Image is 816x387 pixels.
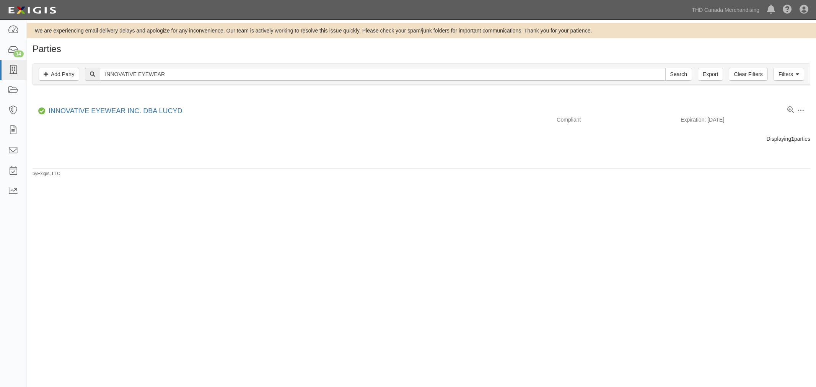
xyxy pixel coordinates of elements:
div: We are experiencing email delivery delays and apologize for any inconvenience. Our team is active... [27,27,816,34]
input: Search [665,68,692,81]
div: Displaying parties [27,135,816,143]
div: INNOVATIVE EYEWEAR INC. DBA LUCYD [46,106,182,116]
a: THD Canada Merchandising [688,2,763,18]
a: Add Party [39,68,79,81]
i: Help Center - Complianz [783,5,792,15]
i: Compliant [38,109,46,114]
a: Filters [774,68,804,81]
a: Exigis, LLC [37,171,60,176]
a: View results summary [787,106,794,114]
a: Clear Filters [729,68,767,81]
a: INNOVATIVE EYEWEAR INC. DBA LUCYD [49,107,182,115]
div: Compliant [551,116,681,124]
input: Search [100,68,665,81]
small: by [33,171,60,177]
b: 1 [791,136,794,142]
img: logo-5460c22ac91f19d4615b14bd174203de0afe785f0fc80cf4dbbc73dc1793850b.png [6,3,59,17]
div: 14 [13,50,24,57]
a: Export [698,68,723,81]
h1: Parties [33,44,810,54]
div: Expiration: [DATE] [681,116,810,124]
